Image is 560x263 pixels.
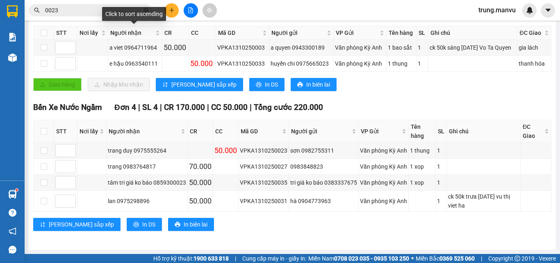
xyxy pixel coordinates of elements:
div: 50.000 [190,58,214,69]
td: Văn phòng Kỳ Anh [359,191,409,212]
td: Văn phòng Kỳ Anh [334,56,387,72]
button: plus [164,3,179,18]
th: CC [189,26,216,40]
div: Văn phòng Kỳ Anh [335,43,385,52]
td: Văn phòng Kỳ Anh [334,40,387,56]
span: In DS [265,80,278,89]
span: Người gửi [291,127,350,136]
th: STT [54,120,77,143]
span: printer [297,82,303,88]
div: Văn phòng Kỳ Anh [360,178,407,187]
span: Nơi lấy [80,28,100,37]
div: Văn phòng Kỳ Anh [360,162,407,171]
div: VPKA1310250031 [240,197,287,206]
div: trang 0983764817 [108,162,186,171]
div: huyền chi 0975665023 [271,59,332,68]
span: [PERSON_NAME] sắp xếp [171,80,237,89]
div: 50.000 [214,145,237,156]
span: printer [133,222,139,228]
span: printer [256,82,262,88]
div: 1 xop [410,178,434,187]
span: Bến Xe Nước Ngầm [33,103,102,112]
div: ck 50k sáng [DATE] Vo Ta Quyen [430,43,516,52]
span: CR 170.000 [164,103,205,112]
td: VPKA1310250003 [216,40,269,56]
img: warehouse-icon [8,190,17,199]
div: tâm tri giá ko báo 0859300023 [108,178,186,187]
th: Ghi chú [428,26,517,40]
div: 50.000 [189,177,212,188]
span: ĐC Giao [519,28,542,37]
div: 1 [437,162,445,171]
strong: 0369 525 060 [439,255,475,262]
div: hà 0904773963 [290,197,357,206]
td: VPKA1310250027 [239,159,289,175]
span: notification [9,227,16,235]
span: In DS [142,220,155,229]
span: file-add [188,7,193,13]
span: VP Gửi [361,127,400,136]
th: Tên hàng [409,120,436,143]
span: | [235,254,236,263]
span: | [481,254,482,263]
span: Người gửi [271,28,325,37]
div: 50.000 [189,195,212,207]
div: lan 0975298896 [108,197,186,206]
span: SL 4 [142,103,158,112]
div: VPKA1310250035 [240,178,287,187]
span: | [207,103,209,112]
sup: 1 [16,189,18,191]
strong: 0708 023 035 - 0935 103 250 [334,255,409,262]
button: aim [203,3,217,18]
th: SL [417,26,428,40]
div: VPKA1310250003 [217,43,268,52]
span: copyright [514,256,520,261]
div: thanh hóa [519,59,549,68]
button: printerIn DS [127,218,162,231]
img: logo-vxr [7,5,18,18]
div: 1 [437,146,445,155]
button: printerIn biên lai [291,78,337,91]
span: close-circle [143,7,148,14]
span: caret-down [544,7,552,14]
div: Văn phòng Kỳ Anh [360,197,407,206]
span: VP Gửi [336,28,378,37]
td: VPKA1310250023 [239,143,289,159]
span: ĐC Giao [523,122,543,140]
img: warehouse-icon [8,53,17,62]
div: Click to sort ascending [102,7,166,21]
span: sort-ascending [162,82,168,88]
th: SL [436,120,447,143]
div: a viet 0964711964 [109,43,161,52]
span: trung.manvu [472,5,522,15]
span: printer [175,222,180,228]
div: VPKA1310250027 [240,162,287,171]
div: 1 [437,178,445,187]
button: printerIn biên lai [168,218,214,231]
span: question-circle [9,209,16,217]
div: sơn 0982755311 [290,146,357,155]
span: Nơi lấy [80,127,98,136]
span: aim [207,7,212,13]
span: Mã GD [218,28,261,37]
th: CR [162,26,189,40]
button: downloadNhập kho nhận [88,78,150,91]
button: caret-down [541,3,555,18]
th: CR [188,120,213,143]
strong: 1900 633 818 [193,255,229,262]
td: Văn phòng Kỳ Anh [359,143,409,159]
div: e hậu 0963540111 [109,59,161,68]
img: icon-new-feature [526,7,533,14]
span: Miền Bắc [416,254,475,263]
button: sort-ascending[PERSON_NAME] sắp xếp [156,78,243,91]
td: VPKA1310250035 [239,175,289,191]
div: Văn phòng Kỳ Anh [360,146,407,155]
span: CC 50.000 [211,103,248,112]
td: Văn phòng Kỳ Anh [359,159,409,175]
div: 0983848823 [290,162,357,171]
span: plus [169,7,175,13]
th: Ghi chú [447,120,521,143]
span: Người nhận [109,127,179,136]
span: Người nhận [110,28,154,37]
button: file-add [184,3,198,18]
